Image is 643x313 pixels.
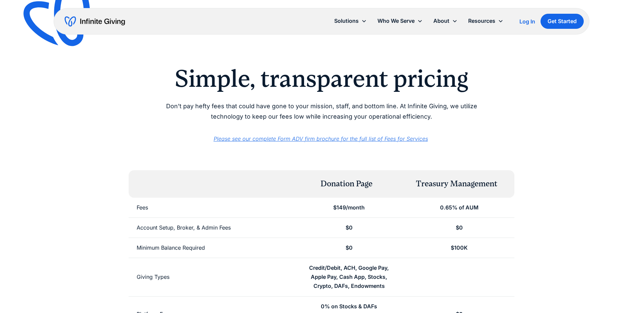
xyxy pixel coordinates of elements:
[519,19,535,24] div: Log In
[346,223,353,232] div: $0
[137,223,231,232] div: Account Setup, Broker, & Admin Fees
[433,16,449,25] div: About
[150,64,493,93] h2: Simple, transparent pricing
[468,16,495,25] div: Resources
[320,178,372,190] div: Donation Page
[137,243,205,252] div: Minimum Balance Required
[451,243,468,252] div: $100K
[456,223,463,232] div: $0
[137,203,148,212] div: Fees
[377,16,415,25] div: Who We Serve
[541,14,584,29] a: Get Started
[150,101,493,122] p: Don't pay hefty fees that could have gone to your mission, staff, and bottom line. At Infinite Gi...
[519,17,535,25] a: Log In
[440,203,479,212] div: 0.65% of AUM
[137,272,169,281] div: Giving Types
[214,135,428,142] a: Please see our complete Form ADV firm brochure for the full list of Fees for Services
[416,178,497,190] div: Treasury Management
[333,203,365,212] div: $149/month
[334,16,359,25] div: Solutions
[346,243,353,252] div: $0
[302,263,396,291] div: Credit/Debit, ACH, Google Pay, Apple Pay, Cash App, Stocks, Crypto, DAFs, Endowments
